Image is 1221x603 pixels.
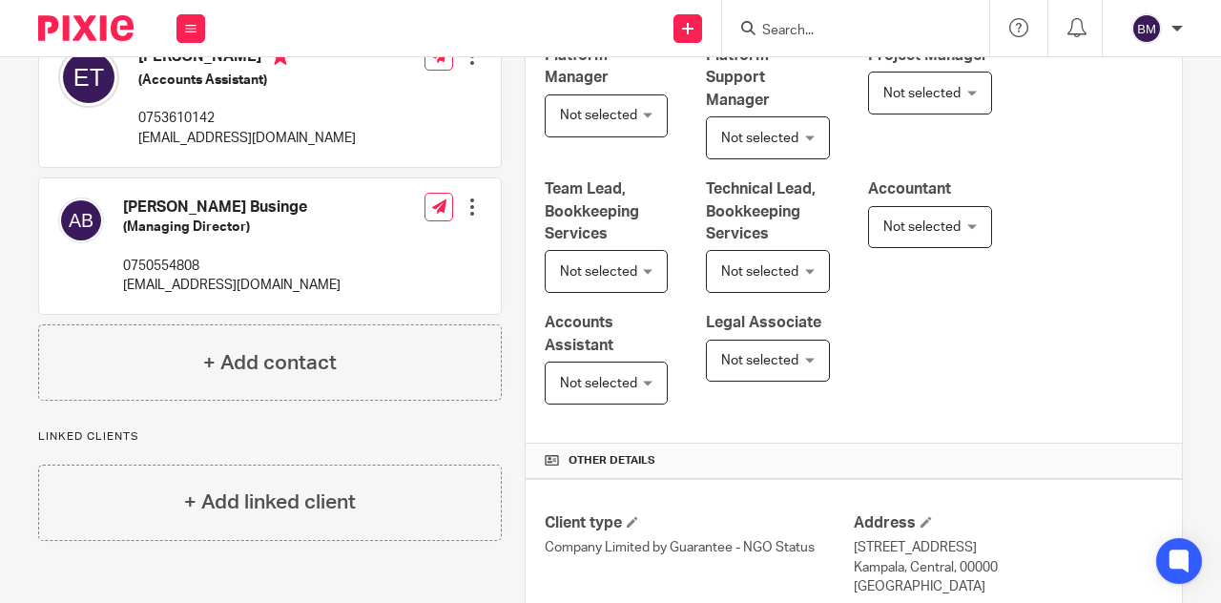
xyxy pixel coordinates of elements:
p: [STREET_ADDRESS] [854,538,1163,557]
p: 0750554808 [123,257,341,276]
img: svg%3E [1131,13,1162,44]
span: Not selected [721,132,798,145]
h4: [PERSON_NAME] [138,47,356,71]
span: Legal Associate [706,315,821,330]
span: Not selected [721,354,798,367]
span: Not selected [560,265,637,279]
span: Technical Lead, Bookkeeping Services [706,181,816,241]
span: Not selected [721,265,798,279]
img: svg%3E [58,47,119,108]
span: Project Manager [868,48,988,63]
h4: Address [854,513,1163,533]
span: Platform Support Manager [706,48,770,108]
p: [GEOGRAPHIC_DATA] [854,577,1163,596]
h5: (Managing Director) [123,218,341,237]
span: Not selected [883,87,961,100]
span: Accountant [868,181,951,197]
img: Pixie [38,15,134,41]
p: 0753610142 [138,109,356,128]
h4: + Add linked client [184,488,356,517]
span: Not selected [560,377,637,390]
span: Not selected [560,109,637,122]
span: Not selected [883,220,961,234]
p: [EMAIL_ADDRESS][DOMAIN_NAME] [138,129,356,148]
h4: Client type [545,513,854,533]
h5: (Accounts Assistant) [138,71,356,90]
p: Kampala, Central, 00000 [854,558,1163,577]
input: Search [760,23,932,40]
span: Other details [569,453,655,468]
span: Team Lead, Bookkeeping Services [545,181,639,241]
h4: [PERSON_NAME] Businge [123,198,341,218]
p: Company Limited by Guarantee - NGO Status [545,538,854,557]
h4: + Add contact [203,348,337,378]
p: [EMAIL_ADDRESS][DOMAIN_NAME] [123,276,341,295]
p: Linked clients [38,429,502,445]
img: svg%3E [58,198,104,243]
span: Accounts Assistant [545,315,613,352]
